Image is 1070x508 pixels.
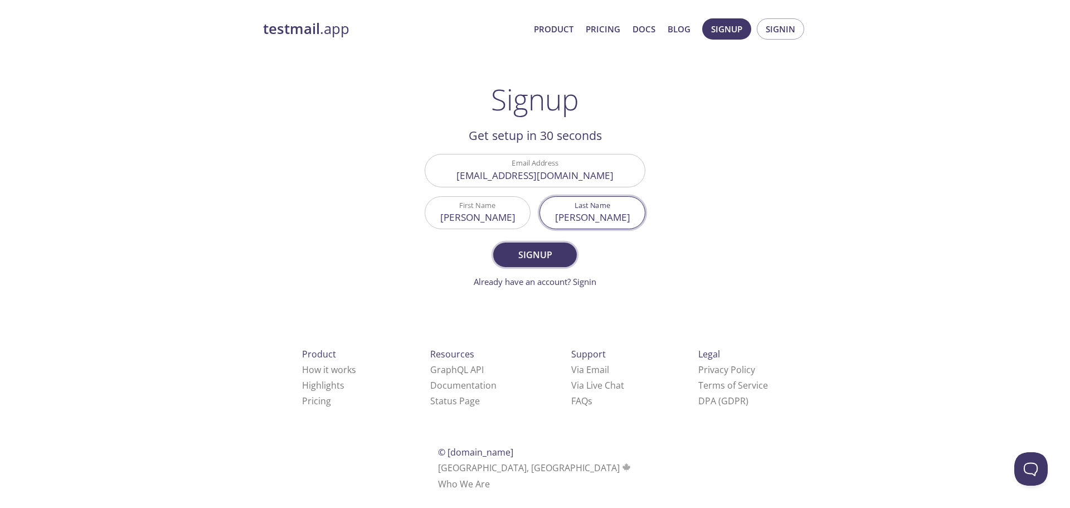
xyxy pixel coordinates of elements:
[571,395,592,407] a: FAQ
[766,22,795,36] span: Signin
[757,18,804,40] button: Signin
[302,379,344,391] a: Highlights
[698,395,748,407] a: DPA (GDPR)
[1014,452,1048,486] iframe: Help Scout Beacon - Open
[425,126,645,145] h2: Get setup in 30 seconds
[438,478,490,490] a: Who We Are
[263,20,525,38] a: testmail.app
[430,348,474,360] span: Resources
[302,348,336,360] span: Product
[430,395,480,407] a: Status Page
[668,22,690,36] a: Blog
[430,364,484,376] a: GraphQL API
[474,276,596,287] a: Already have an account? Signin
[438,462,633,474] span: [GEOGRAPHIC_DATA], [GEOGRAPHIC_DATA]
[430,379,497,391] a: Documentation
[571,379,624,391] a: Via Live Chat
[702,18,751,40] button: Signup
[534,22,573,36] a: Product
[698,364,755,376] a: Privacy Policy
[491,83,579,116] h1: Signup
[263,19,320,38] strong: testmail
[588,395,592,407] span: s
[571,364,609,376] a: Via Email
[438,446,513,458] span: © [DOMAIN_NAME]
[425,154,645,186] input: Verified by Zero Phishing
[698,348,720,360] span: Legal
[698,379,768,391] a: Terms of Service
[505,247,565,263] span: Signup
[711,22,742,36] span: Signup
[571,348,606,360] span: Support
[586,22,620,36] a: Pricing
[493,243,577,267] button: Signup
[633,22,655,36] a: Docs
[302,364,356,376] a: How it works
[302,395,331,407] a: Pricing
